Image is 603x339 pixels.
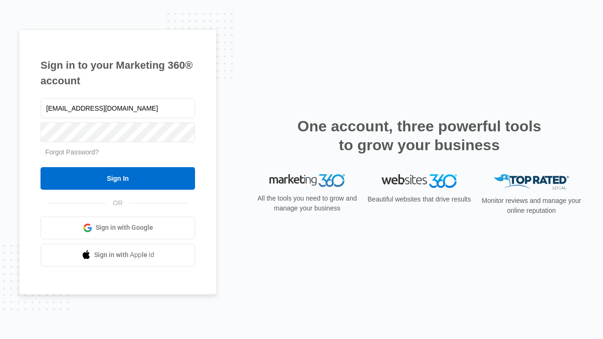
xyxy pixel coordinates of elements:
[479,196,584,216] p: Monitor reviews and manage your online reputation
[41,244,195,266] a: Sign in with Apple Id
[494,174,569,190] img: Top Rated Local
[41,217,195,239] a: Sign in with Google
[94,250,155,260] span: Sign in with Apple Id
[367,194,472,204] p: Beautiful websites that drive results
[106,198,130,208] span: OR
[269,174,345,187] img: Marketing 360
[96,223,153,233] span: Sign in with Google
[254,194,360,213] p: All the tools you need to grow and manage your business
[382,174,457,188] img: Websites 360
[41,98,195,118] input: Email
[41,167,195,190] input: Sign In
[41,57,195,89] h1: Sign in to your Marketing 360® account
[294,117,544,154] h2: One account, three powerful tools to grow your business
[45,148,99,156] a: Forgot Password?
